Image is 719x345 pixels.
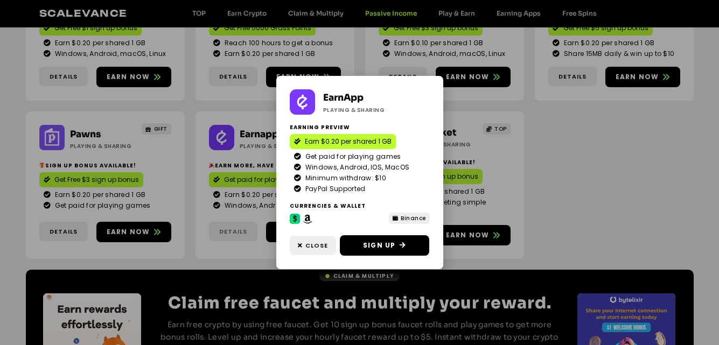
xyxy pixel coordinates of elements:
[303,152,401,161] span: Get paid for playing games
[305,241,328,250] span: Close
[290,123,430,131] h2: Earning preview
[305,137,392,146] span: Earn $0.20 per shared 1 GB
[303,163,409,172] span: Windows, Android, IOS, MacOS
[303,173,386,183] span: Minimum withdraw: $10
[290,236,336,256] a: Close
[389,213,430,224] a: Binance
[340,235,429,256] a: Sign Up
[401,214,426,222] span: Binance
[363,241,395,250] span: Sign Up
[290,134,396,149] a: Earn $0.20 per shared 1 GB
[303,184,366,194] span: PayPal Supported
[323,92,364,103] a: EarnApp
[323,106,392,114] h2: Playing & Sharing
[290,202,374,210] h2: Currencies & Wallet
